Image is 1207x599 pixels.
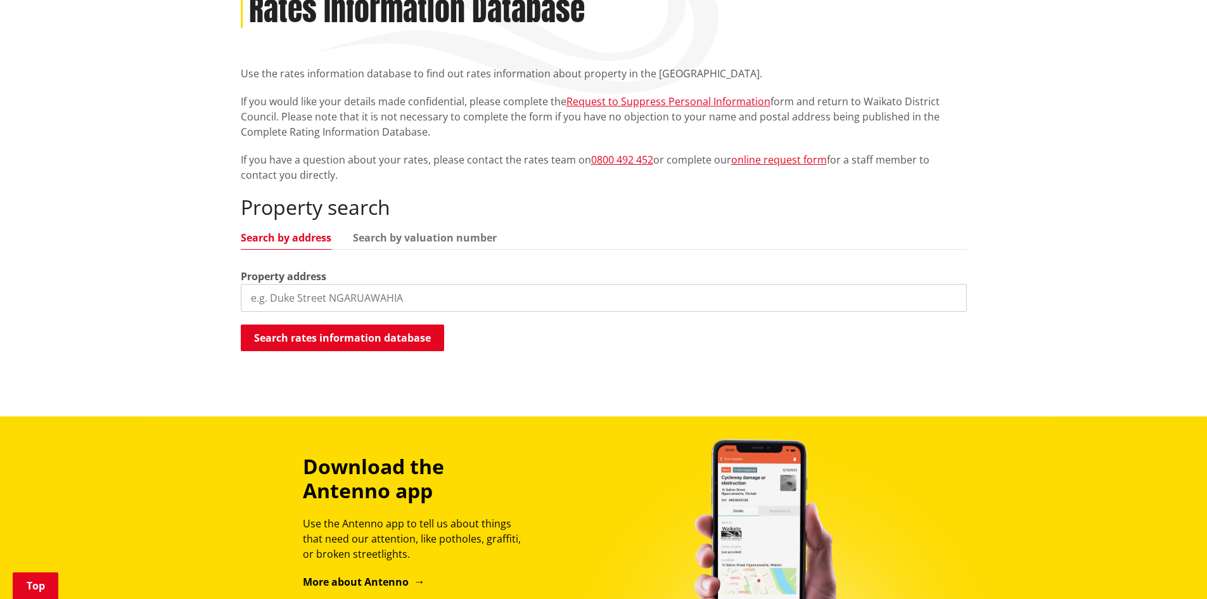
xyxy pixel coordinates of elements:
a: Top [13,572,58,599]
label: Property address [241,269,326,284]
input: e.g. Duke Street NGARUAWAHIA [241,284,967,312]
a: Search by valuation number [353,233,497,243]
p: If you have a question about your rates, please contact the rates team on or complete our for a s... [241,152,967,183]
h2: Property search [241,195,967,219]
a: 0800 492 452 [591,153,653,167]
a: More about Antenno [303,575,425,589]
p: Use the rates information database to find out rates information about property in the [GEOGRAPHI... [241,66,967,81]
a: Request to Suppress Personal Information [566,94,770,108]
iframe: Messenger Launcher [1149,546,1194,591]
a: Search by address [241,233,331,243]
p: If you would like your details made confidential, please complete the form and return to Waikato ... [241,94,967,139]
button: Search rates information database [241,325,444,351]
h3: Download the Antenno app [303,454,532,503]
a: online request form [731,153,827,167]
p: Use the Antenno app to tell us about things that need our attention, like potholes, graffiti, or ... [303,516,532,562]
